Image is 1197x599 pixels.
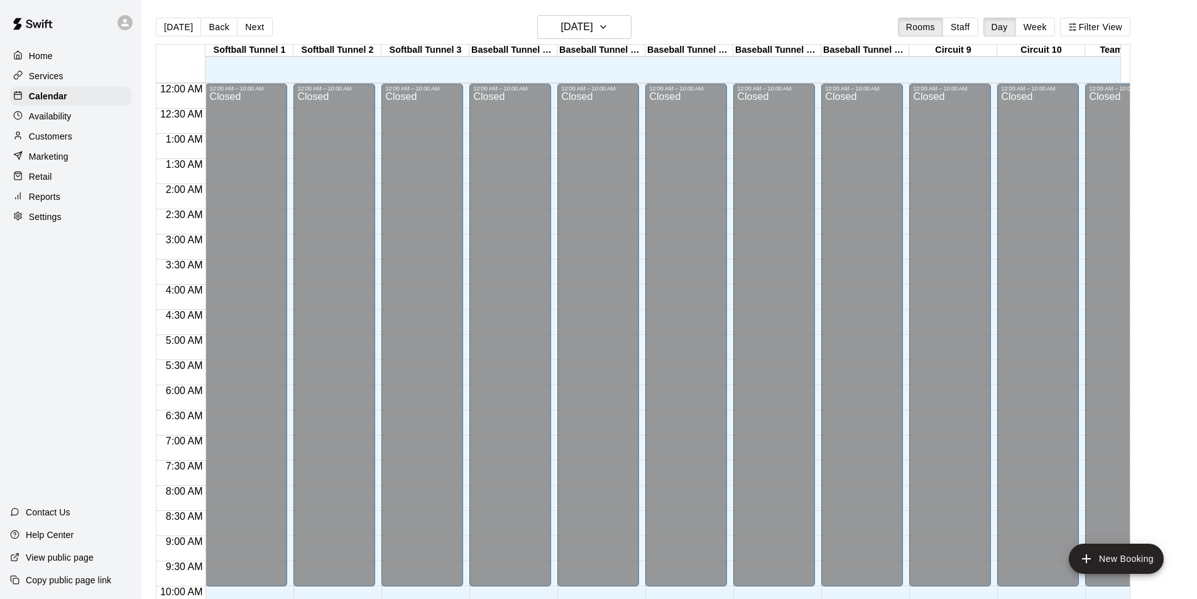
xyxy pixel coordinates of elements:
[1001,85,1075,92] div: 12:00 AM – 10:00 AM
[163,285,206,295] span: 4:00 AM
[163,385,206,396] span: 6:00 AM
[737,85,811,92] div: 12:00 AM – 10:00 AM
[381,45,469,57] div: Softball Tunnel 3
[913,92,987,591] div: Closed
[821,84,903,586] div: 12:00 AM – 10:00 AM: Closed
[10,107,131,126] a: Availability
[909,84,991,586] div: 12:00 AM – 10:00 AM: Closed
[163,234,206,245] span: 3:00 AM
[557,45,645,57] div: Baseball Tunnel 5 (Machine)
[943,18,978,36] button: Staff
[537,15,631,39] button: [DATE]
[163,360,206,371] span: 5:30 AM
[909,45,997,57] div: Circuit 9
[10,167,131,186] a: Retail
[156,18,201,36] button: [DATE]
[297,92,371,591] div: Closed
[293,84,375,586] div: 12:00 AM – 10:00 AM: Closed
[209,85,283,92] div: 12:00 AM – 10:00 AM
[1060,18,1130,36] button: Filter View
[561,85,635,92] div: 12:00 AM – 10:00 AM
[469,84,551,586] div: 12:00 AM – 10:00 AM: Closed
[10,87,131,106] div: Calendar
[157,109,206,119] span: 12:30 AM
[163,511,206,522] span: 8:30 AM
[163,536,206,547] span: 9:00 AM
[29,50,53,62] p: Home
[557,84,639,586] div: 12:00 AM – 10:00 AM: Closed
[163,310,206,321] span: 4:30 AM
[163,486,206,497] span: 8:00 AM
[10,67,131,85] a: Services
[385,85,459,92] div: 12:00 AM – 10:00 AM
[645,45,733,57] div: Baseball Tunnel 6 (Machine)
[737,92,811,591] div: Closed
[26,574,111,586] p: Copy public page link
[29,170,52,183] p: Retail
[10,127,131,146] a: Customers
[913,85,987,92] div: 12:00 AM – 10:00 AM
[205,45,293,57] div: Softball Tunnel 1
[649,92,723,591] div: Closed
[209,92,283,591] div: Closed
[163,461,206,471] span: 7:30 AM
[10,47,131,65] a: Home
[293,45,381,57] div: Softball Tunnel 2
[29,130,72,143] p: Customers
[29,190,60,203] p: Reports
[1085,45,1173,57] div: Team Room 1
[997,84,1079,586] div: 12:00 AM – 10:00 AM: Closed
[1085,84,1167,586] div: 12:00 AM – 10:00 AM: Closed
[473,85,547,92] div: 12:00 AM – 10:00 AM
[645,84,727,586] div: 12:00 AM – 10:00 AM: Closed
[29,70,63,82] p: Services
[561,18,593,36] h6: [DATE]
[825,85,899,92] div: 12:00 AM – 10:00 AM
[26,529,74,541] p: Help Center
[200,18,238,36] button: Back
[561,92,635,591] div: Closed
[10,187,131,206] a: Reports
[163,436,206,446] span: 7:00 AM
[29,211,62,223] p: Settings
[29,90,67,102] p: Calendar
[163,335,206,346] span: 5:00 AM
[29,110,72,123] p: Availability
[983,18,1016,36] button: Day
[825,92,899,591] div: Closed
[1089,92,1163,591] div: Closed
[649,85,723,92] div: 12:00 AM – 10:00 AM
[997,45,1085,57] div: Circuit 10
[157,84,206,94] span: 12:00 AM
[163,159,206,170] span: 1:30 AM
[163,134,206,145] span: 1:00 AM
[1089,85,1163,92] div: 12:00 AM – 10:00 AM
[1015,18,1055,36] button: Week
[733,45,821,57] div: Baseball Tunnel 7 (Mound/Machine)
[29,150,68,163] p: Marketing
[237,18,272,36] button: Next
[898,18,943,36] button: Rooms
[469,45,557,57] div: Baseball Tunnel 4 (Machine)
[157,586,206,597] span: 10:00 AM
[10,207,131,226] a: Settings
[163,260,206,270] span: 3:30 AM
[1069,544,1164,574] button: add
[10,147,131,166] div: Marketing
[1001,92,1075,591] div: Closed
[163,184,206,195] span: 2:00 AM
[163,209,206,220] span: 2:30 AM
[163,561,206,572] span: 9:30 AM
[26,506,70,519] p: Contact Us
[733,84,815,586] div: 12:00 AM – 10:00 AM: Closed
[26,551,94,564] p: View public page
[205,84,287,586] div: 12:00 AM – 10:00 AM: Closed
[385,92,459,591] div: Closed
[473,92,547,591] div: Closed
